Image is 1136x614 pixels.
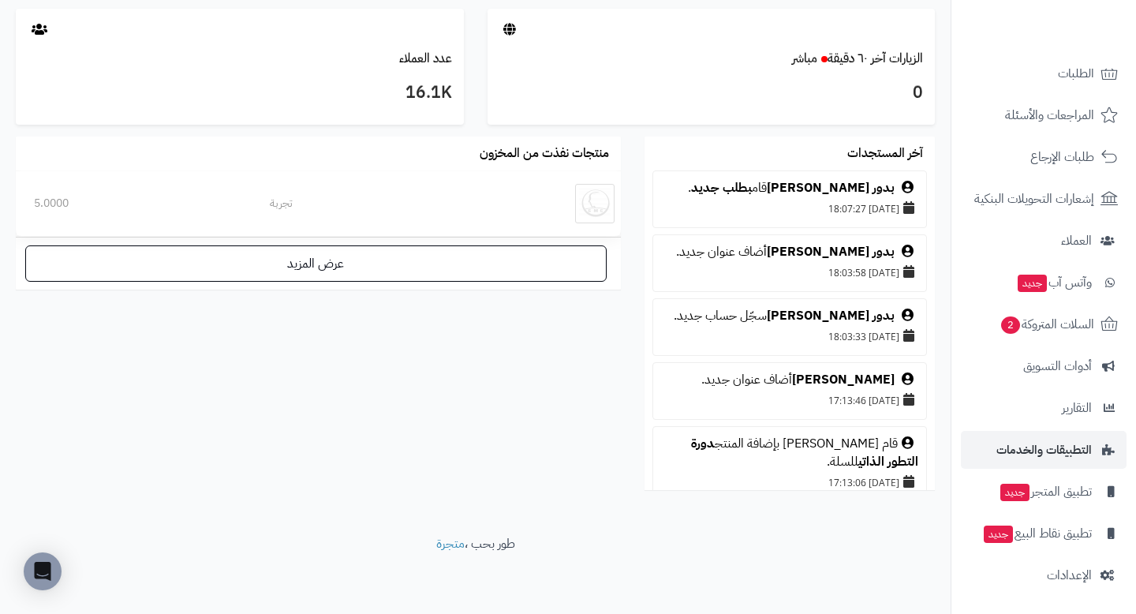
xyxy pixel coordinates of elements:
h3: 0 [499,80,924,107]
span: إشعارات التحويلات البنكية [974,188,1094,210]
a: التطبيقات والخدمات [961,431,1127,469]
a: عدد العملاء [399,49,452,68]
span: تطبيق نقاط البيع [982,522,1092,545]
a: طلبات الإرجاع [961,138,1127,176]
h3: 16.1K [28,80,452,107]
div: أضاف عنوان جديد. [661,371,918,389]
span: جديد [984,526,1013,543]
a: تطبيق نقاط البيعجديد [961,515,1127,552]
div: قام . [661,179,918,197]
a: المراجعات والأسئلة [961,96,1127,134]
span: الإعدادات [1047,564,1092,586]
span: طلبات الإرجاع [1030,146,1094,168]
a: متجرة [436,534,465,553]
img: logo-2.png [1029,42,1121,75]
a: تطبيق المتجرجديد [961,473,1127,511]
span: التطبيقات والخدمات [996,439,1092,461]
span: السلات المتروكة [1000,313,1094,335]
a: بدور [PERSON_NAME] [767,242,895,261]
div: [DATE] 17:13:46 [661,389,918,411]
h3: آخر المستجدات [847,147,923,161]
a: بدور [PERSON_NAME] [767,178,895,197]
div: [DATE] 17:13:06 [661,471,918,493]
img: تجربة [575,184,615,223]
a: بدور [PERSON_NAME] [767,306,895,325]
div: [DATE] 18:07:27 [661,197,918,219]
a: [PERSON_NAME] [792,370,895,389]
div: أضاف عنوان جديد. [661,243,918,261]
div: [DATE] 18:03:58 [661,261,918,283]
div: تجربة [270,196,430,212]
div: سجّل حساب جديد. [661,307,918,325]
a: وآتس آبجديد [961,264,1127,301]
span: الطلبات [1058,62,1094,84]
span: جديد [1000,484,1029,501]
span: العملاء [1061,230,1092,252]
a: السلات المتروكة2 [961,305,1127,343]
div: قام [PERSON_NAME] بإضافة المنتج للسلة. [661,435,918,471]
a: العملاء [961,222,1127,260]
div: 5.0000 [34,196,234,212]
h3: منتجات نفذت من المخزون [480,147,609,161]
span: جديد [1018,275,1047,292]
span: المراجعات والأسئلة [1005,104,1094,126]
a: الطلبات [961,54,1127,92]
span: أدوات التسويق [1023,355,1092,377]
a: أدوات التسويق [961,347,1127,385]
span: التقارير [1062,397,1092,419]
a: عرض المزيد [25,245,607,282]
span: 2 [1001,316,1020,334]
span: تطبيق المتجر [999,481,1092,503]
span: وآتس آب [1016,271,1092,294]
small: مباشر [792,49,817,68]
div: [DATE] 18:03:33 [661,325,918,347]
a: التقارير [961,389,1127,427]
a: الإعدادات [961,556,1127,594]
div: Open Intercom Messenger [24,552,62,590]
a: بطلب جديد [691,178,752,197]
a: دورة التطور الذاتي [691,434,918,471]
a: إشعارات التحويلات البنكية [961,180,1127,218]
a: الزيارات آخر ٦٠ دقيقةمباشر [792,49,923,68]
